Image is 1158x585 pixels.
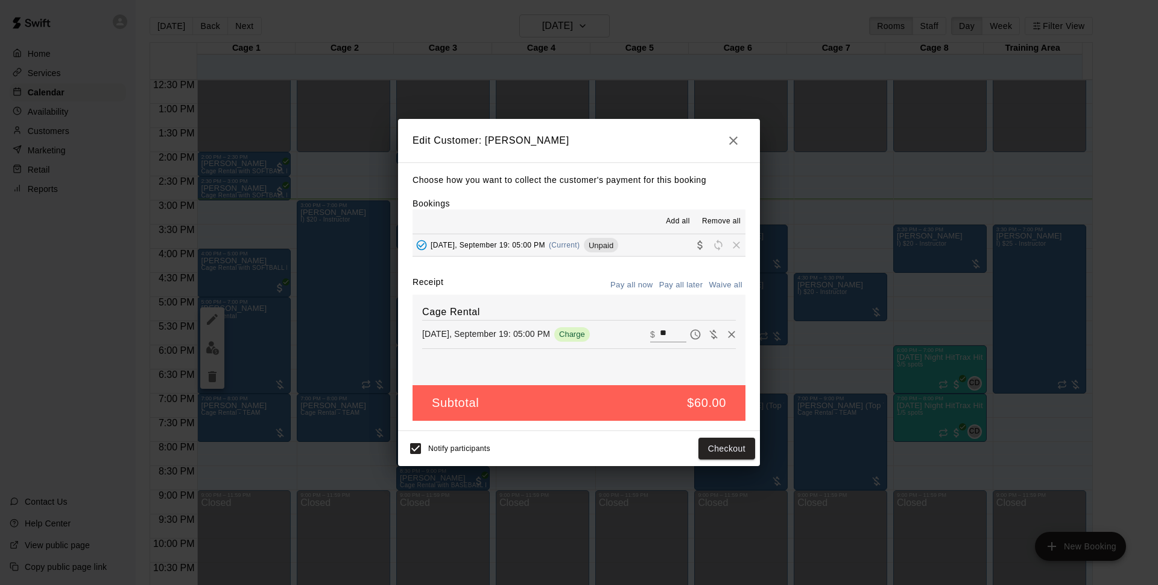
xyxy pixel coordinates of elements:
h5: $60.00 [687,395,726,411]
span: Waive payment [704,328,723,339]
p: Choose how you want to collect the customer's payment for this booking [413,173,745,188]
span: [DATE], September 19: 05:00 PM [431,241,545,249]
button: Added - Collect Payment[DATE], September 19: 05:00 PM(Current)UnpaidCollect paymentRescheduleRemove [413,234,745,257]
span: Collect payment [691,240,709,249]
button: Pay all now [607,276,656,295]
button: Add all [659,212,697,231]
button: Remove all [697,212,745,231]
p: [DATE], September 19: 05:00 PM [422,328,550,340]
label: Bookings [413,199,450,208]
span: Notify participants [428,444,490,453]
button: Pay all later [656,276,706,295]
h2: Edit Customer: [PERSON_NAME] [398,119,760,162]
span: Charge [554,330,590,339]
button: Added - Collect Payment [413,236,431,254]
span: Remove [727,240,745,249]
span: Remove all [702,216,741,228]
span: (Current) [549,241,580,249]
button: Waive all [706,276,745,295]
h6: Cage Rental [422,304,736,320]
span: Pay later [686,328,704,339]
span: Reschedule [709,240,727,249]
label: Receipt [413,276,443,295]
span: Add all [666,216,690,228]
button: Remove [723,325,741,344]
button: Checkout [698,438,755,460]
h5: Subtotal [432,395,479,411]
span: Unpaid [584,241,618,250]
p: $ [650,328,655,340]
